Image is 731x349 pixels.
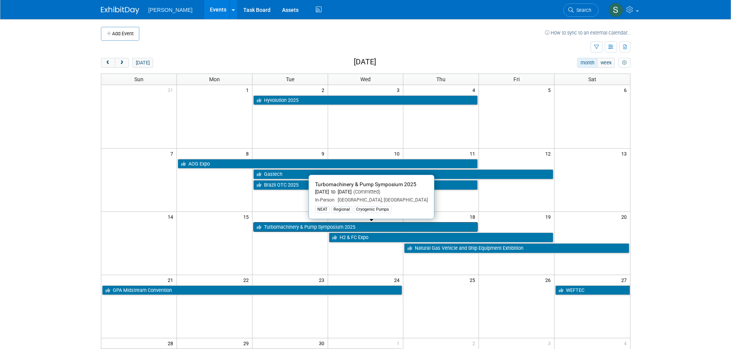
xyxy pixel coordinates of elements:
[335,197,428,203] span: [GEOGRAPHIC_DATA], [GEOGRAPHIC_DATA]
[167,85,177,95] span: 31
[472,338,479,348] span: 2
[243,275,252,285] span: 22
[329,233,554,242] a: H2 & FC Expo
[623,85,630,95] span: 6
[102,285,403,295] a: GPA Midstream Convention
[393,275,403,285] span: 24
[170,149,177,158] span: 7
[469,149,479,158] span: 11
[469,212,479,221] span: 18
[315,181,416,187] span: Turbomachinery & Pump Symposium 2025
[253,180,478,190] a: Brazil OTC 2025
[396,85,403,95] span: 3
[315,189,428,195] div: [DATE] to [DATE]
[115,58,129,68] button: next
[286,76,294,82] span: Tue
[472,85,479,95] span: 4
[318,338,328,348] span: 30
[101,27,139,41] button: Add Event
[597,58,615,68] button: week
[167,212,177,221] span: 14
[315,206,330,213] div: NEAT
[404,243,629,253] a: Natural Gas Vehicle and Ship Equipment Exhibition
[620,149,630,158] span: 13
[545,149,554,158] span: 12
[243,338,252,348] span: 29
[555,285,630,295] a: WEFTEC
[620,212,630,221] span: 20
[574,7,591,13] span: Search
[245,85,252,95] span: 1
[545,275,554,285] span: 26
[243,212,252,221] span: 15
[149,7,193,13] span: [PERSON_NAME]
[315,197,335,203] span: In-Person
[167,338,177,348] span: 28
[318,275,328,285] span: 23
[577,58,597,68] button: month
[253,222,478,232] a: Turbomachinery & Pump Symposium 2025
[253,169,553,179] a: Gastech
[101,7,139,14] img: ExhibitDay
[245,149,252,158] span: 8
[331,206,352,213] div: Regional
[547,85,554,95] span: 5
[393,149,403,158] span: 10
[623,338,630,348] span: 4
[609,3,623,17] img: Skye Tuinei
[360,76,371,82] span: Wed
[354,58,376,66] h2: [DATE]
[563,3,599,17] a: Search
[132,58,153,68] button: [DATE]
[321,85,328,95] span: 2
[209,76,220,82] span: Mon
[101,58,115,68] button: prev
[469,275,479,285] span: 25
[321,149,328,158] span: 9
[167,275,177,285] span: 21
[622,61,627,66] i: Personalize Calendar
[588,76,596,82] span: Sat
[253,95,478,105] a: Hyvolution 2025
[396,338,403,348] span: 1
[620,275,630,285] span: 27
[513,76,520,82] span: Fri
[545,212,554,221] span: 19
[545,30,630,36] a: How to sync to an external calendar...
[436,76,446,82] span: Thu
[178,159,478,169] a: AOG Expo
[619,58,630,68] button: myCustomButton
[354,206,391,213] div: Cryogenic Pumps
[547,338,554,348] span: 3
[351,189,380,195] span: (Committed)
[134,76,144,82] span: Sun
